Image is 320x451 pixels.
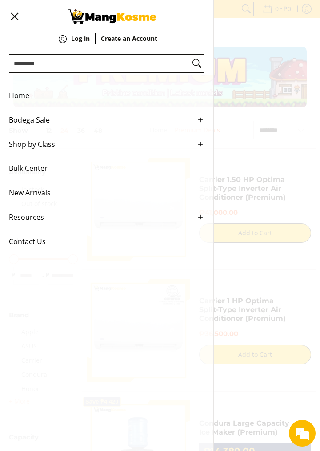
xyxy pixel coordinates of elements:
span: Bulk Center [9,156,191,181]
a: Bulk Center [9,156,204,181]
strong: Log in [71,34,90,43]
span: Home [9,83,191,108]
em: Submit [130,273,161,285]
a: Bodega Sale [9,108,204,132]
span: Contact Us [9,229,191,254]
span: Resources [9,205,191,229]
div: Minimize live chat window [146,4,167,26]
a: Resources [9,205,204,229]
div: Leave a message [46,50,149,61]
a: Home [9,83,204,108]
a: Create an Account [101,36,157,55]
strong: Create an Account [101,34,157,43]
span: We are offline. Please leave us a message. [19,112,155,202]
a: New Arrivals [9,181,204,205]
a: Contact Us [9,229,204,254]
a: Shop by Class [9,132,204,157]
textarea: Type your message and click 'Submit' [4,242,169,273]
span: Bodega Sale [9,108,191,132]
a: Log in [71,36,90,55]
span: New Arrivals [9,181,191,205]
span: Shop by Class [9,132,191,157]
button: Search [190,55,204,72]
img: Premium Deals: Best Premium Home Appliances Sale l Mang Kosme [68,9,156,24]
